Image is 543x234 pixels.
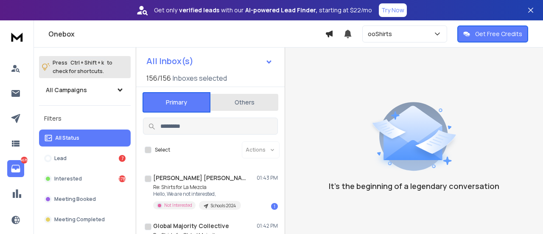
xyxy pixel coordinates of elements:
p: Not Interested [164,202,192,209]
strong: verified leads [179,6,219,14]
label: Select [155,147,170,153]
span: Ctrl + Shift + k [69,58,105,68]
button: All Campaigns [39,82,131,99]
p: Press to check for shortcuts. [53,59,112,76]
p: Try Now [381,6,404,14]
span: 156 / 156 [146,73,171,83]
button: Try Now [379,3,407,17]
p: All Status [55,135,79,141]
p: Hello, We are not interested, [153,191,241,197]
button: Primary [143,92,210,113]
a: 4676 [7,160,24,177]
h1: [PERSON_NAME] [PERSON_NAME] [153,174,246,182]
p: Get only with our starting at $22/mo [154,6,372,14]
p: Interested [54,175,82,182]
img: logo [8,29,25,45]
button: Others [210,93,278,112]
h1: Onebox [48,29,325,39]
h3: Filters [39,113,131,124]
p: 01:42 PM [257,223,278,229]
h3: Inboxes selected [173,73,227,83]
p: Meeting Booked [54,196,96,203]
button: Interested178 [39,170,131,187]
button: Meeting Booked [39,191,131,208]
button: Get Free Credits [457,25,528,42]
p: 01:43 PM [257,175,278,181]
p: Re: Shirts for La Mezcla [153,184,241,191]
h1: All Campaigns [46,86,87,94]
p: It’s the beginning of a legendary conversation [329,180,499,192]
h1: All Inbox(s) [146,57,193,65]
button: All Status [39,130,131,147]
p: Lead [54,155,67,162]
p: Meeting Completed [54,216,105,223]
h1: Global Majority Collective [153,222,229,230]
button: Meeting Completed [39,211,131,228]
strong: AI-powered Lead Finder, [245,6,317,14]
p: Get Free Credits [475,30,522,38]
p: ooShirts [368,30,395,38]
div: 7 [119,155,126,162]
p: 4676 [21,157,28,164]
p: Schools 2024 [211,203,236,209]
div: 178 [119,175,126,182]
button: All Inbox(s) [140,53,280,70]
div: 1 [271,203,278,210]
button: Lead7 [39,150,131,167]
